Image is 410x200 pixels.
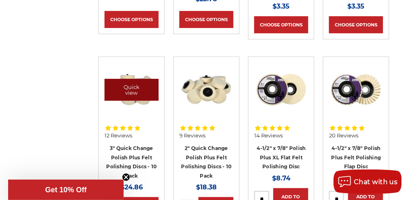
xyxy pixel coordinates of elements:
a: Choose Options [329,16,383,33]
a: Choose Options [179,11,233,28]
a: Choose Options [105,11,159,28]
span: 9 Reviews [179,133,205,138]
img: buffing and polishing felt flap disc [329,63,383,117]
span: 12 Reviews [105,133,132,138]
span: $24.86 [120,183,143,191]
a: Quick view [105,79,159,101]
img: 2" Roloc Polishing Felt Discs [179,63,233,117]
a: 4-1/2" x 7/8" Polish Plus Felt Polishing Flap Disc [331,145,381,170]
span: 20 Reviews [329,133,358,138]
a: 4-1/2" x 7/8" Polish Plus XL Flat Felt Polishing Disc [257,145,306,170]
button: Chat with us [334,170,402,194]
a: 3" Quick Change Polish Plus Felt Polishing Discs - 10 Pack [106,145,157,179]
span: $3.35 [348,2,365,10]
span: $3.35 [273,2,290,10]
span: $18.38 [196,183,217,191]
span: $8.74 [272,174,290,182]
a: Choose Options [254,16,308,33]
img: 4.5 inch extra thick felt disc [254,63,308,117]
button: Close teaser [122,173,130,181]
img: 3 inch polishing felt roloc discs [105,63,159,117]
span: Get 10% Off [45,186,87,194]
span: Chat with us [354,178,398,186]
span: 14 Reviews [254,133,283,138]
div: Get 10% OffClose teaser [8,180,124,200]
a: 2" Quick Change Polish Plus Felt Polishing Discs - 10 Pack [181,145,232,179]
